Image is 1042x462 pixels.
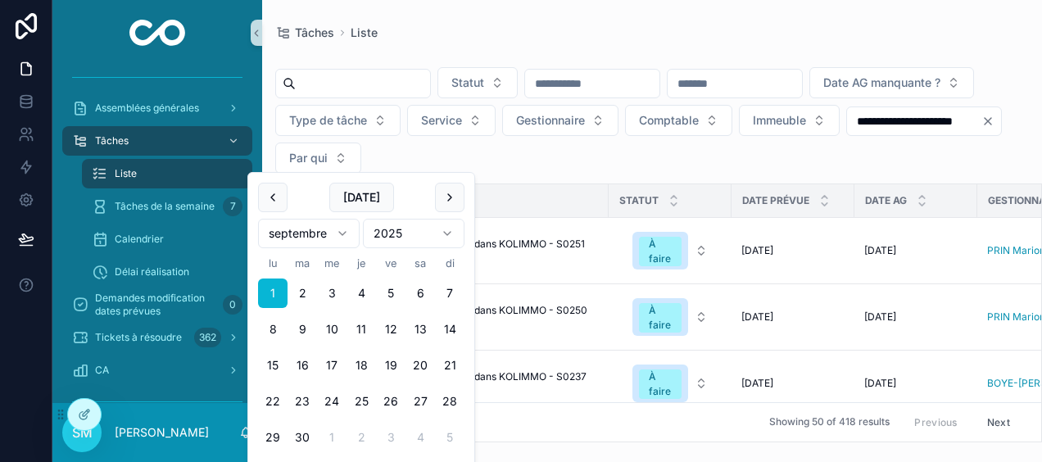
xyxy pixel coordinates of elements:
[376,387,405,416] button: vendredi 26 septembre 2025
[288,279,317,308] button: mardi 2 septembre 2025
[619,292,721,342] button: Select Button
[435,255,464,272] th: dimanche
[809,67,974,98] button: Select Button
[95,292,216,318] span: Demandes modification dates prévues
[194,328,221,347] div: 362
[405,255,435,272] th: samedi
[639,112,699,129] span: Comptable
[115,200,215,213] span: Tâches de la semaine
[741,310,773,324] span: [DATE]
[347,315,376,344] button: jeudi 11 septembre 2025
[435,387,464,416] button: dimanche 28 septembre 2025
[347,351,376,380] button: jeudi 18 septembre 2025
[317,387,347,416] button: mercredi 24 septembre 2025
[288,387,317,416] button: mardi 23 septembre 2025
[258,279,288,308] button: lundi 1 septembre 2025, selected
[258,423,288,452] button: lundi 29 septembre 2025
[421,112,462,129] span: Service
[376,255,405,272] th: vendredi
[115,424,209,441] p: [PERSON_NAME]
[864,310,896,324] span: [DATE]
[347,279,376,308] button: jeudi 4 septembre 2025
[376,351,405,380] button: vendredi 19 septembre 2025
[275,143,361,174] button: Select Button
[115,265,189,279] span: Délai réalisation
[95,134,129,147] span: Tâches
[864,244,896,257] span: [DATE]
[435,279,464,308] button: dimanche 7 septembre 2025
[72,423,93,442] span: SM
[739,105,840,136] button: Select Button
[62,126,252,156] a: Tâches
[317,279,347,308] button: mercredi 3 septembre 2025
[288,423,317,452] button: mardi 30 septembre 2025
[258,255,288,272] th: lundi
[865,194,907,207] span: Date AG
[451,75,484,91] span: Statut
[82,257,252,287] a: Délai réalisation
[289,112,367,129] span: Type de tâche
[619,225,721,276] button: Select Button
[82,192,252,221] a: Tâches de la semaine7
[769,416,890,429] span: Showing 50 of 418 results
[95,364,109,377] span: CA
[317,423,347,452] button: mercredi 1 octobre 2025
[95,102,199,115] span: Assemblées générales
[437,67,518,98] button: Select Button
[741,377,773,390] span: [DATE]
[405,279,435,308] button: samedi 6 septembre 2025
[289,150,328,166] span: Par qui
[502,105,618,136] button: Select Button
[405,315,435,344] button: samedi 13 septembre 2025
[317,315,347,344] button: mercredi 10 septembre 2025
[864,377,896,390] span: [DATE]
[347,423,376,452] button: Today, jeudi 2 octobre 2025
[405,423,435,452] button: samedi 4 octobre 2025
[741,244,773,257] span: [DATE]
[115,167,137,180] span: Liste
[258,315,288,344] button: lundi 8 septembre 2025
[275,25,334,41] a: Tâches
[317,351,347,380] button: mercredi 17 septembre 2025
[351,25,378,41] a: Liste
[619,194,659,207] span: Statut
[976,410,1022,435] button: Next
[329,183,394,212] button: [DATE]
[82,159,252,188] a: Liste
[376,423,405,452] button: vendredi 3 octobre 2025
[52,66,262,403] div: scrollable content
[288,255,317,272] th: mardi
[129,20,186,46] img: App logo
[62,93,252,123] a: Assemblées générales
[649,369,672,399] div: À faire
[62,290,252,319] a: Demandes modification dates prévues0
[823,75,940,91] span: Date AG manquante ?
[95,331,182,344] span: Tickets à résoudre
[295,25,334,41] span: Tâches
[405,387,435,416] button: samedi 27 septembre 2025
[258,387,288,416] button: lundi 22 septembre 2025
[435,423,464,452] button: dimanche 5 octobre 2025
[317,255,347,272] th: mercredi
[435,315,464,344] button: dimanche 14 septembre 2025
[223,197,242,216] div: 7
[275,105,401,136] button: Select Button
[619,358,721,409] button: Select Button
[258,351,288,380] button: lundi 15 septembre 2025
[649,237,672,266] div: À faire
[288,315,317,344] button: mardi 9 septembre 2025
[376,279,405,308] button: vendredi 5 septembre 2025
[115,233,164,246] span: Calendrier
[62,323,252,352] a: Tickets à résoudre362
[62,356,252,385] a: CA
[625,105,732,136] button: Select Button
[981,115,1001,128] button: Clear
[742,194,809,207] span: Date prévue
[516,112,585,129] span: Gestionnaire
[288,351,317,380] button: mardi 16 septembre 2025
[405,351,435,380] button: samedi 20 septembre 2025
[258,255,464,452] table: septembre 2025
[376,315,405,344] button: vendredi 12 septembre 2025
[753,112,806,129] span: Immeuble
